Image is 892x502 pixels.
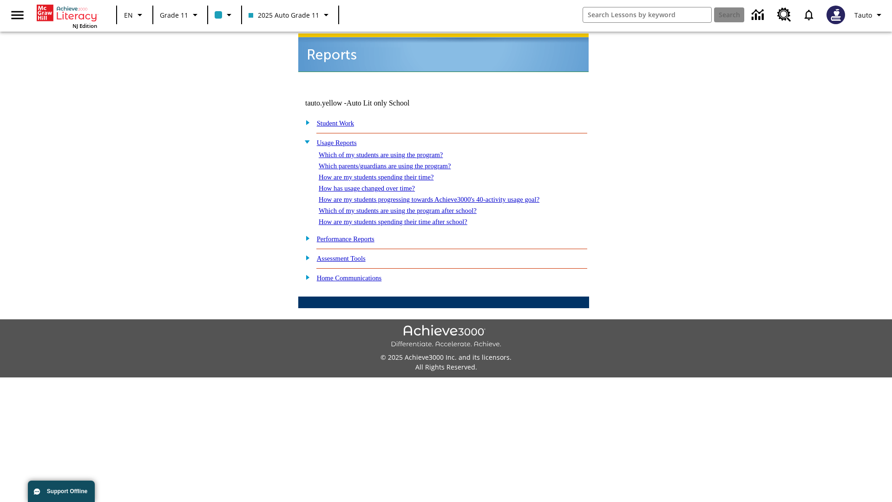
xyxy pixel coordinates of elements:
[211,7,238,23] button: Class color is light blue. Change class color
[4,1,31,29] button: Open side menu
[391,325,501,349] img: Achieve3000 Differentiate Accelerate Achieve
[583,7,711,22] input: search field
[37,3,97,29] div: Home
[301,118,310,126] img: plus.gif
[301,138,310,146] img: minus.gif
[319,218,467,225] a: How are my students spending their time after school?
[28,481,95,502] button: Support Offline
[851,7,888,23] button: Profile/Settings
[317,139,357,146] a: Usage Reports
[298,33,589,72] img: header
[245,7,335,23] button: Class: 2025 Auto Grade 11, Select your class
[160,10,188,20] span: Grade 11
[319,173,433,181] a: How are my students spending their time?
[319,151,443,159] a: Which of my students are using the program?
[319,185,415,192] a: How has usage changed over time?
[746,2,772,28] a: Data Center
[826,6,845,24] img: Avatar
[301,253,310,262] img: plus.gif
[47,488,87,495] span: Support Offline
[249,10,319,20] span: 2025 Auto Grade 11
[317,119,354,127] a: Student Work
[317,274,382,282] a: Home Communications
[301,273,310,281] img: plus.gif
[317,255,366,262] a: Assessment Tools
[797,3,821,27] a: Notifications
[772,2,797,27] a: Resource Center, Will open in new tab
[317,235,374,243] a: Performance Reports
[305,99,476,107] td: tauto.yellow -
[319,162,451,170] a: Which parents/guardians are using the program?
[72,22,97,29] span: NJ Edition
[821,3,851,27] button: Select a new avatar
[120,7,150,23] button: Language: EN, Select a language
[347,99,410,107] nobr: Auto Lit only School
[156,7,204,23] button: Grade: Grade 11, Select a grade
[854,10,872,20] span: Tauto
[319,196,539,203] a: How are my students progressing towards Achieve3000's 40-activity usage goal?
[124,10,133,20] span: EN
[301,234,310,242] img: plus.gif
[319,207,477,214] a: Which of my students are using the program after school?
